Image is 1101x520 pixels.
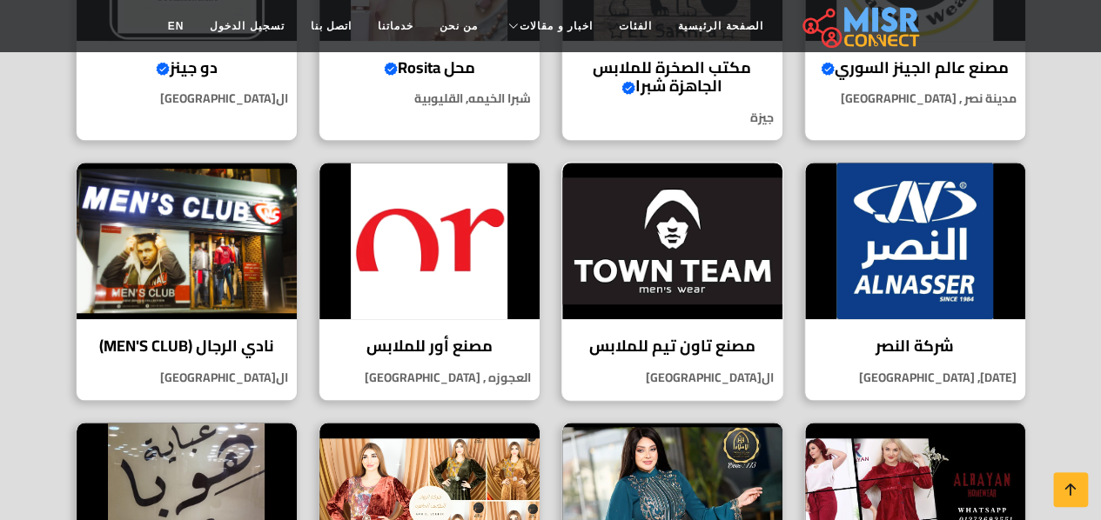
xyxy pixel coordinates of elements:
h4: شركة النصر [818,337,1012,356]
p: مدينة نصر , [GEOGRAPHIC_DATA] [805,90,1025,108]
img: شركة النصر [805,163,1025,319]
h4: مصنع أور للملابس [332,337,527,356]
p: [DATE], [GEOGRAPHIC_DATA] [805,369,1025,387]
span: اخبار و مقالات [520,18,593,34]
h4: نادي الرجال (MEN'S CLUB) [90,337,284,356]
img: main.misr_connect [802,4,919,48]
p: ال[GEOGRAPHIC_DATA] [77,90,297,108]
svg: Verified account [156,62,170,76]
img: نادي الرجال (MEN'S CLUB) [77,163,297,319]
a: الصفحة الرئيسية [665,10,775,43]
a: اتصل بنا [298,10,365,43]
p: جيزة [562,109,782,127]
p: ال[GEOGRAPHIC_DATA] [77,369,297,387]
img: مصنع أور للملابس [319,163,540,319]
p: العجوزه , [GEOGRAPHIC_DATA] [319,369,540,387]
a: نادي الرجال (MEN'S CLUB) نادي الرجال (MEN'S CLUB) ال[GEOGRAPHIC_DATA] [65,162,308,401]
p: ال[GEOGRAPHIC_DATA] [562,369,782,387]
h4: محل Rosita [332,58,527,77]
a: الفئات [606,10,665,43]
a: من نحن [426,10,491,43]
a: مصنع تاون تيم للملابس مصنع تاون تيم للملابس ال[GEOGRAPHIC_DATA] [551,162,794,401]
a: EN [155,10,198,43]
a: شركة النصر شركة النصر [DATE], [GEOGRAPHIC_DATA] [794,162,1037,401]
svg: Verified account [384,62,398,76]
h4: مصنع تاون تيم للملابس [575,337,769,356]
svg: Verified account [821,62,835,76]
a: اخبار و مقالات [491,10,606,43]
svg: Verified account [621,81,635,95]
a: مصنع أور للملابس مصنع أور للملابس العجوزه , [GEOGRAPHIC_DATA] [308,162,551,401]
img: مصنع تاون تيم للملابس [562,163,782,319]
a: خدماتنا [365,10,426,43]
h4: دو جينز [90,58,284,77]
p: شبرا الخيمه, القليوبية [319,90,540,108]
a: تسجيل الدخول [197,10,297,43]
h4: مكتب الصخرة للملابس الجاهزة شبرا [575,58,769,96]
h4: مصنع عالم الجينز السوري [818,58,1012,77]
